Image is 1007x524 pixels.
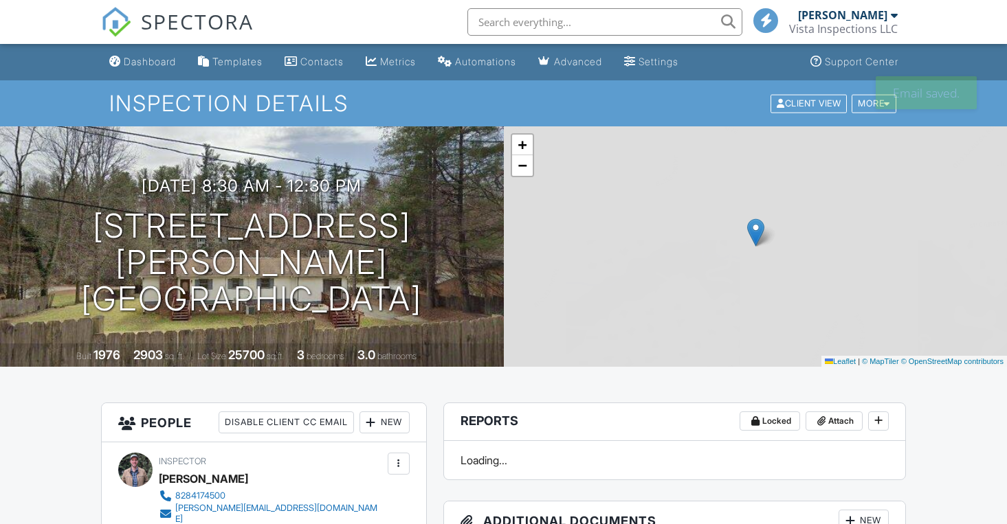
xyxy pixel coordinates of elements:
span: bathrooms [377,351,417,361]
span: Built [76,351,91,361]
div: 1976 [93,348,120,362]
a: Leaflet [825,357,856,365]
div: Client View [771,94,847,113]
div: 8284174500 [175,490,225,501]
span: − [518,157,527,174]
a: Contacts [279,49,349,75]
img: Marker [747,218,764,247]
div: 3.0 [357,348,375,362]
a: Advanced [533,49,608,75]
div: Settings [639,56,678,67]
a: Automations (Basic) [432,49,522,75]
div: Contacts [300,56,344,67]
div: Automations [455,56,516,67]
a: Metrics [360,49,421,75]
div: 3 [297,348,305,362]
div: Disable Client CC Email [219,411,354,433]
a: © MapTiler [862,357,899,365]
div: Support Center [825,56,898,67]
input: Search everything... [467,8,742,36]
a: Support Center [805,49,904,75]
span: sq. ft. [165,351,184,361]
a: Settings [619,49,684,75]
div: [PERSON_NAME] [798,8,887,22]
span: Inspector [159,456,206,466]
h1: [STREET_ADDRESS][PERSON_NAME] [GEOGRAPHIC_DATA] [22,208,482,317]
h3: People [102,403,426,442]
a: Zoom in [512,135,533,155]
div: 2903 [133,348,163,362]
h3: [DATE] 8:30 am - 12:30 pm [142,176,362,195]
span: SPECTORA [141,7,254,36]
div: Metrics [380,56,416,67]
span: + [518,136,527,153]
div: Templates [212,56,263,67]
span: sq.ft. [267,351,284,361]
div: Dashboard [124,56,176,67]
div: Vista Inspections LLC [789,22,898,36]
div: New [359,411,410,433]
a: Templates [192,49,268,75]
div: 25700 [228,348,265,362]
div: Advanced [554,56,602,67]
a: 8284174500 [159,489,384,503]
span: | [858,357,860,365]
div: More [852,94,896,113]
a: Zoom out [512,155,533,176]
h1: Inspection Details [109,91,897,115]
a: Dashboard [104,49,181,75]
div: [PERSON_NAME] [159,468,248,489]
span: bedrooms [307,351,344,361]
a: Client View [769,98,850,108]
a: © OpenStreetMap contributors [901,357,1004,365]
div: Email saved. [876,76,977,109]
img: The Best Home Inspection Software - Spectora [101,7,131,37]
a: SPECTORA [101,19,254,47]
span: Lot Size [197,351,226,361]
